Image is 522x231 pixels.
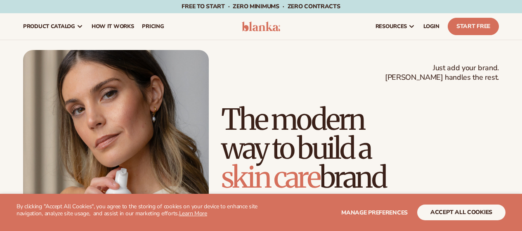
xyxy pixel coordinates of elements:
a: pricing [138,13,168,40]
img: logo [242,21,281,31]
a: product catalog [19,13,87,40]
span: resources [376,23,407,30]
button: accept all cookies [417,205,505,220]
span: product catalog [23,23,75,30]
a: Learn More [179,210,207,217]
span: LOGIN [423,23,439,30]
span: Just add your brand. [PERSON_NAME] handles the rest. [385,63,499,83]
a: resources [371,13,419,40]
a: Start Free [448,18,499,35]
span: pricing [142,23,164,30]
h1: The modern way to build a brand [221,105,499,192]
span: How It Works [92,23,134,30]
span: Manage preferences [341,209,408,217]
span: Free to start · ZERO minimums · ZERO contracts [182,2,340,10]
button: Manage preferences [341,205,408,220]
p: By clicking "Accept All Cookies", you agree to the storing of cookies on your device to enhance s... [17,203,261,217]
span: skin care [221,159,319,195]
a: How It Works [87,13,138,40]
a: LOGIN [419,13,444,40]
